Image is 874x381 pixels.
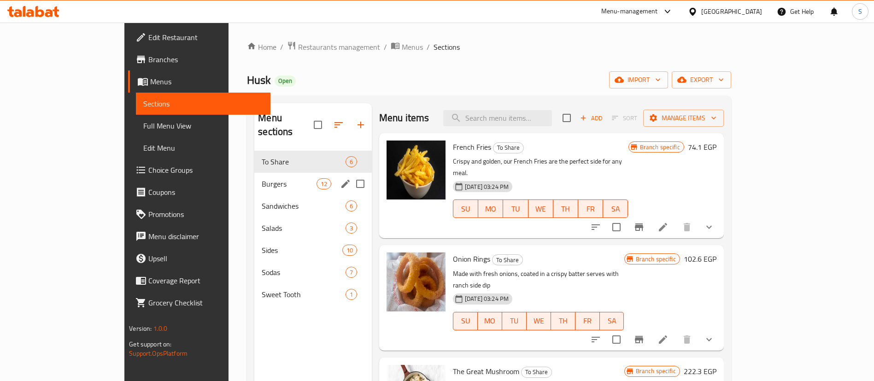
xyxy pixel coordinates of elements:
[576,111,606,125] span: Add item
[502,312,527,330] button: TU
[287,41,380,53] a: Restaurants management
[391,41,423,53] a: Menus
[153,322,168,334] span: 1.0.0
[148,209,263,220] span: Promotions
[704,222,715,233] svg: Show Choices
[387,141,446,199] img: French Fries
[148,187,263,198] span: Coupons
[492,254,523,265] div: To Share
[579,113,604,123] span: Add
[346,224,357,233] span: 3
[346,156,357,167] div: items
[280,41,283,53] li: /
[379,111,429,125] h2: Menu items
[143,98,263,109] span: Sections
[148,253,263,264] span: Upsell
[585,328,607,351] button: sort-choices
[343,246,357,255] span: 10
[701,6,762,17] div: [GEOGRAPHIC_DATA]
[148,32,263,43] span: Edit Restaurant
[632,255,680,264] span: Branch specific
[651,112,716,124] span: Manage items
[346,200,357,211] div: items
[616,74,661,86] span: import
[262,223,345,234] span: Salads
[128,292,270,314] a: Grocery Checklist
[402,41,423,53] span: Menus
[557,202,575,216] span: TH
[143,120,263,131] span: Full Menu View
[506,314,523,328] span: TU
[254,147,372,309] nav: Menu sections
[585,216,607,238] button: sort-choices
[628,328,650,351] button: Branch-specific-item
[582,202,599,216] span: FR
[453,268,624,291] p: Made with fresh onions, coated in a crispy batter serves with ranch side dip
[136,115,270,137] a: Full Menu View
[657,334,669,345] a: Edit menu item
[129,322,152,334] span: Version:
[275,77,296,85] span: Open
[632,367,680,375] span: Branch specific
[607,330,626,349] span: Select to update
[262,178,316,189] span: Burgers
[457,314,474,328] span: SU
[551,312,575,330] button: TH
[503,199,528,218] button: TU
[672,71,731,88] button: export
[704,334,715,345] svg: Show Choices
[346,158,357,166] span: 6
[148,54,263,65] span: Branches
[346,267,357,278] div: items
[254,217,372,239] div: Salads3
[128,48,270,70] a: Branches
[128,203,270,225] a: Promotions
[262,289,345,300] span: Sweet Tooth
[350,114,372,136] button: Add section
[453,156,628,179] p: Crispy and golden, our French Fries are the perfect side for any meal.
[607,217,626,237] span: Select to update
[607,202,624,216] span: SA
[346,202,357,211] span: 6
[657,222,669,233] a: Edit menu item
[143,142,263,153] span: Edit Menu
[262,245,342,256] div: Sides
[247,41,731,53] nav: breadcrumb
[346,289,357,300] div: items
[493,142,523,153] span: To Share
[478,199,503,218] button: MO
[148,275,263,286] span: Coverage Report
[129,338,171,350] span: Get support on:
[453,199,478,218] button: SU
[148,297,263,308] span: Grocery Checklist
[384,41,387,53] li: /
[601,6,658,17] div: Menu-management
[258,111,314,139] h2: Menu sections
[254,261,372,283] div: Sodas7
[443,110,552,126] input: search
[128,181,270,203] a: Coupons
[482,202,499,216] span: MO
[262,267,345,278] span: Sodas
[317,180,331,188] span: 12
[555,314,572,328] span: TH
[530,314,547,328] span: WE
[553,199,578,218] button: TH
[606,111,643,125] span: Select section first
[461,294,512,303] span: [DATE] 03:24 PM
[493,142,524,153] div: To Share
[254,283,372,305] div: Sweet Tooth1
[578,199,603,218] button: FR
[643,110,724,127] button: Manage items
[858,6,862,17] span: S
[528,199,553,218] button: WE
[461,182,512,191] span: [DATE] 03:24 PM
[575,312,600,330] button: FR
[676,216,698,238] button: delete
[128,159,270,181] a: Choice Groups
[636,143,684,152] span: Branch specific
[478,312,502,330] button: MO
